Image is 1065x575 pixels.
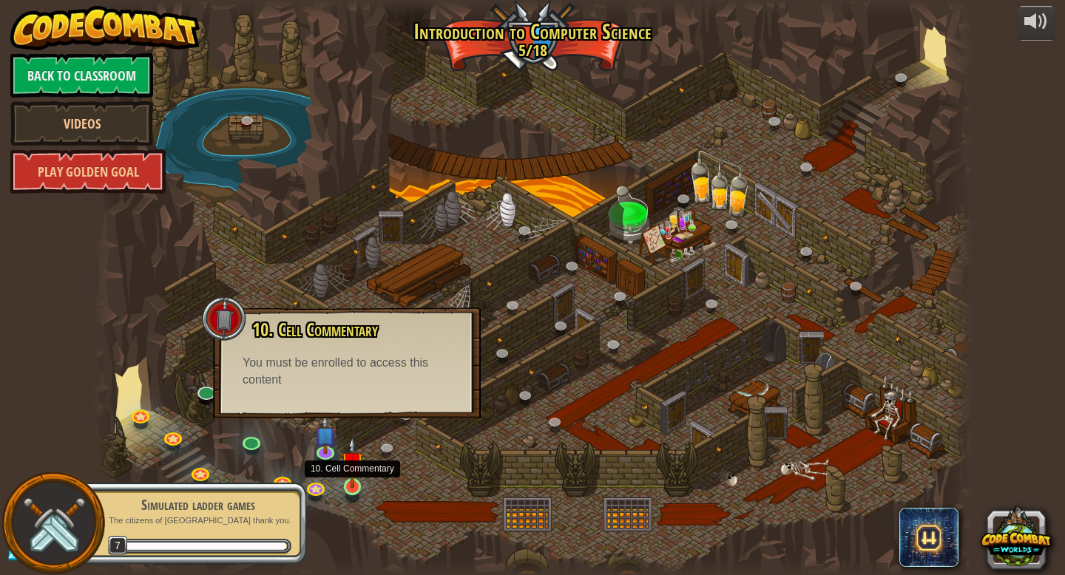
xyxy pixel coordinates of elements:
button: Adjust volume [1018,6,1055,41]
span: 7 [108,536,128,556]
img: CodeCombat - Learn how to code by playing a game [10,6,200,50]
img: swords.png [20,490,87,557]
div: You must be enrolled to access this content [243,355,451,389]
img: level-banner-unstarted.png [341,437,363,488]
a: Videos [10,101,153,146]
div: Simulated ladder games [105,494,291,515]
span: 10. Cell Commentary [252,317,378,342]
p: The citizens of [GEOGRAPHIC_DATA] thank you. [105,515,291,526]
img: level-banner-unstarted-subscriber.png [314,415,337,454]
a: Play Golden Goal [10,149,166,194]
a: Back to Classroom [10,53,153,98]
